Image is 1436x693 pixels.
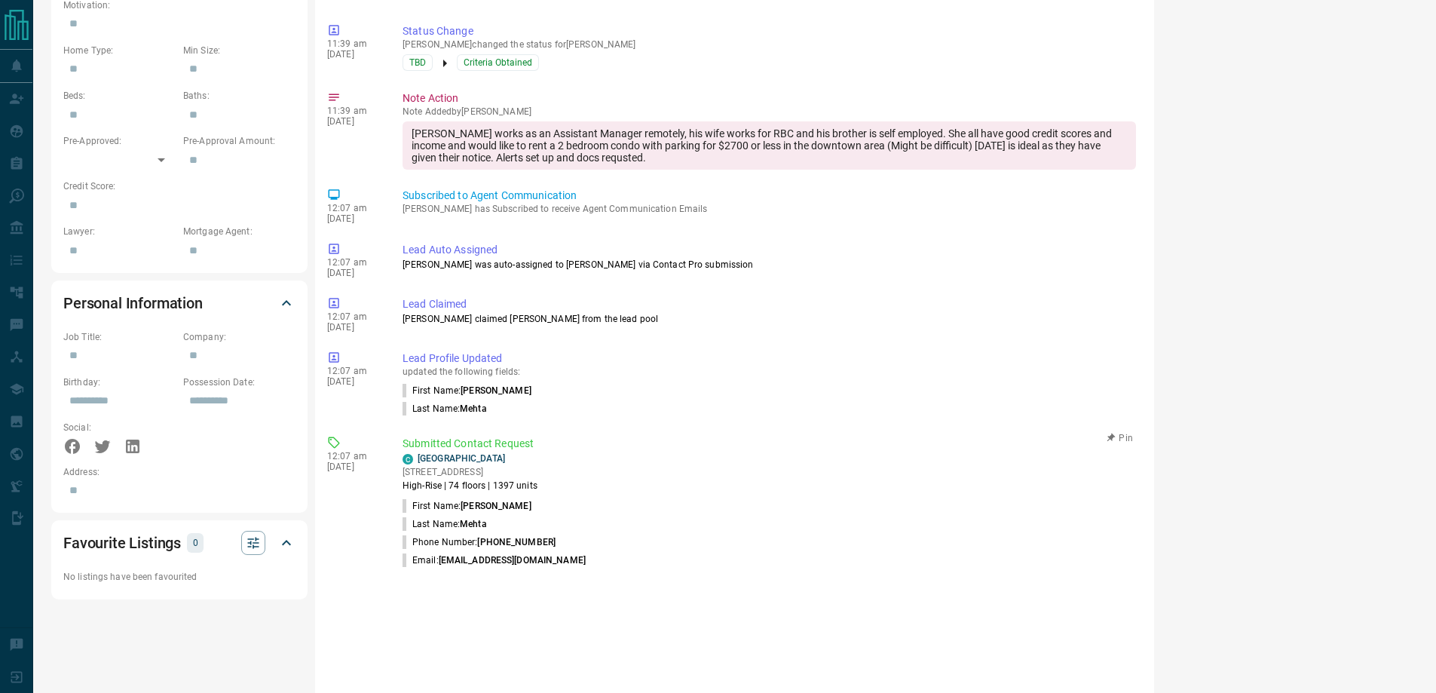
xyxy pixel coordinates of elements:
[327,311,380,322] p: 12:07 am
[403,553,586,567] p: Email:
[403,258,1136,271] p: [PERSON_NAME] was auto-assigned to [PERSON_NAME] via Contact Pro submission
[460,519,487,529] span: Mehta
[63,421,176,434] p: Social:
[403,312,1136,326] p: [PERSON_NAME] claimed [PERSON_NAME] from the lead pool
[63,330,176,344] p: Job Title:
[183,376,295,389] p: Possession Date:
[327,268,380,278] p: [DATE]
[327,322,380,333] p: [DATE]
[327,461,380,472] p: [DATE]
[477,537,556,547] span: [PHONE_NUMBER]
[403,402,487,415] p: Last Name :
[403,188,1136,204] p: Subscribed to Agent Communication
[464,55,532,70] span: Criteria Obtained
[403,106,1136,117] p: Note Added by [PERSON_NAME]
[460,403,487,414] span: Mehta
[327,38,380,49] p: 11:39 am
[183,89,295,103] p: Baths:
[63,134,176,148] p: Pre-Approved:
[403,465,537,479] p: [STREET_ADDRESS]
[403,39,1136,50] p: [PERSON_NAME] changed the status for [PERSON_NAME]
[403,351,1136,366] p: Lead Profile Updated
[418,453,505,464] a: [GEOGRAPHIC_DATA]
[403,366,1136,377] p: updated the following fields:
[63,525,295,561] div: Favourite Listings0
[63,179,295,193] p: Credit Score:
[409,55,426,70] span: TBD
[327,366,380,376] p: 12:07 am
[183,44,295,57] p: Min Size:
[327,106,380,116] p: 11:39 am
[403,242,1136,258] p: Lead Auto Assigned
[461,501,531,511] span: [PERSON_NAME]
[327,213,380,224] p: [DATE]
[403,499,531,513] p: First Name:
[403,121,1136,170] div: [PERSON_NAME] works as an Assistant Manager remotely, his wife works for RBC and his brother is s...
[63,291,203,315] h2: Personal Information
[403,535,556,549] p: Phone Number:
[327,49,380,60] p: [DATE]
[63,376,176,389] p: Birthday:
[63,570,295,584] p: No listings have been favourited
[63,465,295,479] p: Address:
[63,225,176,238] p: Lawyer:
[403,384,531,397] p: First Name :
[403,479,537,492] p: High-Rise | 74 floors | 1397 units
[403,436,1136,452] p: Submitted Contact Request
[327,116,380,127] p: [DATE]
[439,555,586,566] span: [EMAIL_ADDRESS][DOMAIN_NAME]
[191,535,199,551] p: 0
[461,385,531,396] span: [PERSON_NAME]
[183,225,295,238] p: Mortgage Agent:
[403,23,1136,39] p: Status Change
[327,451,380,461] p: 12:07 am
[1098,431,1142,445] button: Pin
[403,517,487,531] p: Last Name:
[63,44,176,57] p: Home Type:
[403,296,1136,312] p: Lead Claimed
[327,203,380,213] p: 12:07 am
[403,204,1136,214] p: [PERSON_NAME] has Subscribed to receive Agent Communication Emails
[63,531,181,555] h2: Favourite Listings
[63,89,176,103] p: Beds:
[403,90,1136,106] p: Note Action
[183,330,295,344] p: Company:
[327,257,380,268] p: 12:07 am
[183,134,295,148] p: Pre-Approval Amount:
[63,285,295,321] div: Personal Information
[403,454,413,465] div: condos.ca
[327,376,380,387] p: [DATE]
